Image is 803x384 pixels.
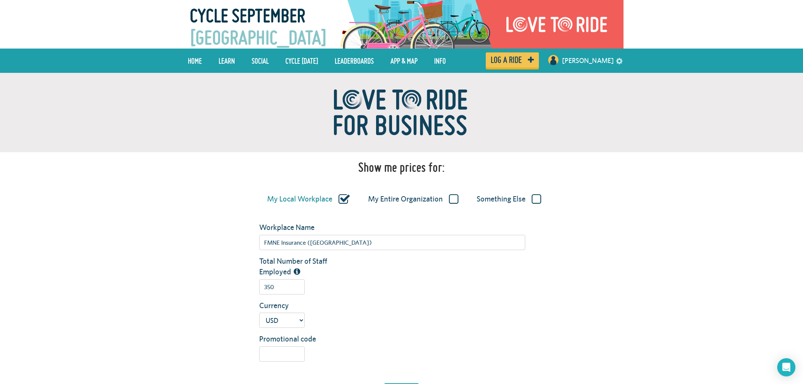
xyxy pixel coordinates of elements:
[477,194,541,204] label: Something Else
[280,51,324,70] a: Cycle [DATE]
[190,22,326,53] span: [GEOGRAPHIC_DATA]
[368,194,458,204] label: My Entire Organization
[307,73,496,152] img: ltr_for_biz-e6001c5fe4d5a622ce57f6846a52a92b55b8f49da94d543b329e0189dcabf444.png
[358,160,445,175] h1: Show me prices for:
[253,334,346,345] label: Promotional code
[616,57,623,64] a: settings drop down toggle
[486,52,539,68] a: Log a ride
[253,256,346,277] label: Total Number of Staff Employed
[385,51,423,70] a: App & Map
[428,51,452,70] a: Info
[253,222,346,233] label: Workplace Name
[294,268,300,275] i: The total number of people employed by this organization/workplace, including part time staff.
[562,52,614,70] a: [PERSON_NAME]
[246,51,274,70] a: Social
[253,300,346,311] label: Currency
[547,54,559,66] img: User profile image
[491,57,522,63] span: Log a ride
[182,51,208,70] a: Home
[329,51,379,70] a: Leaderboards
[267,194,350,204] label: My Local Workplace
[213,51,241,70] a: LEARN
[777,358,795,376] div: Open Intercom Messenger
